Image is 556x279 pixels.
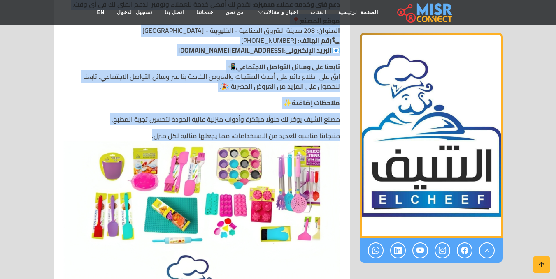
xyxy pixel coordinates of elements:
p: ✨ [63,98,340,108]
strong: رقم الهاتف [300,34,332,46]
a: اتصل بنا [158,5,190,20]
div: 1 / 1 [360,33,503,238]
strong: البريد الإلكتروني [285,44,332,56]
img: مصنع الشيف للأدوات المنزلية [360,33,503,238]
a: EN [91,5,111,20]
p: 📲 ابقَ على اطلاع دائم على أحدث المنتجات والعروض الخاصة بنا عبر وسائل التواصل الاجتماعي. تابعنا لل... [63,62,340,91]
strong: ملاحظات إضافية [292,97,340,109]
a: [EMAIL_ADDRESS][DOMAIN_NAME] [178,44,284,56]
strong: العنوان [318,24,340,37]
a: خدماتنا [190,5,219,20]
a: تسجيل الدخول [111,5,158,20]
a: الصفحة الرئيسية [332,5,384,20]
a: الفئات [304,5,332,20]
a: من نحن [219,5,250,20]
p: مصنع الشيف يوفر لك حلولًا مبتكرة وأدوات منزلية عالية الجودة لتحسين تجربة المطبخ. [63,114,340,124]
p: 📍 : 208 مدينة الشروق الصناعية - القليوبية - [GEOGRAPHIC_DATA] 📞 : [PHONE_NUMBER] 📧 : [63,16,340,55]
img: main.misr_connect [397,2,452,23]
strong: تابعنا على وسائل التواصل الاجتماعي [236,60,340,73]
span: اخبار و مقالات [263,9,298,16]
a: اخبار و مقالات [250,5,304,20]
